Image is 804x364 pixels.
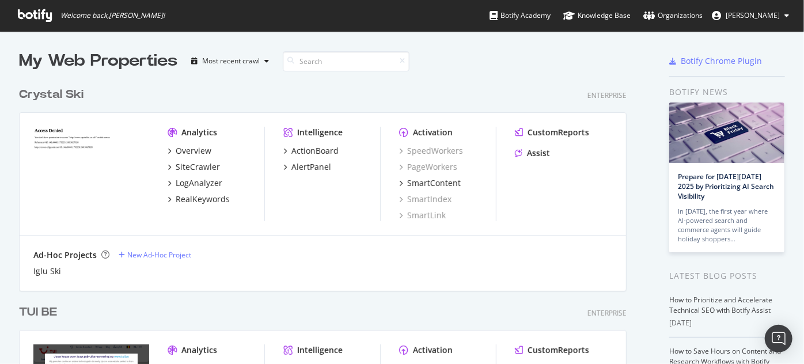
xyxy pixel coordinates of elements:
a: SiteCrawler [168,161,220,173]
a: CustomReports [515,127,589,138]
div: Botify news [669,86,785,98]
a: LogAnalyzer [168,177,222,189]
a: SmartLink [399,210,446,221]
a: New Ad-Hoc Project [119,250,191,260]
div: RealKeywords [176,194,230,205]
div: TUI BE [19,304,57,321]
div: Enterprise [587,308,627,318]
a: Iglu Ski [33,266,61,277]
div: Latest Blog Posts [669,270,785,282]
div: Enterprise [587,90,627,100]
div: Analytics [181,344,217,356]
div: Intelligence [297,127,343,138]
div: New Ad-Hoc Project [127,250,191,260]
a: RealKeywords [168,194,230,205]
a: AlertPanel [283,161,331,173]
div: LogAnalyzer [176,177,222,189]
div: Overview [176,145,211,157]
button: Most recent crawl [187,52,274,70]
button: [PERSON_NAME] [703,6,798,25]
div: Ad-Hoc Projects [33,249,97,261]
div: My Web Properties [19,50,177,73]
a: Overview [168,145,211,157]
div: CustomReports [528,127,589,138]
div: Organizations [643,10,703,21]
div: Knowledge Base [563,10,631,21]
span: Welcome back, [PERSON_NAME] ! [60,11,165,20]
a: SpeedWorkers [399,145,463,157]
a: SmartIndex [399,194,452,205]
div: Open Intercom Messenger [765,325,792,352]
a: TUI BE [19,304,62,321]
span: Kristiina Halme [726,10,780,20]
div: Analytics [181,127,217,138]
div: Activation [413,127,453,138]
a: Prepare for [DATE][DATE] 2025 by Prioritizing AI Search Visibility [678,172,774,201]
a: PageWorkers [399,161,457,173]
div: AlertPanel [291,161,331,173]
a: Botify Chrome Plugin [669,55,762,67]
div: Most recent crawl [202,58,260,65]
a: How to Prioritize and Accelerate Technical SEO with Botify Assist [669,295,772,315]
div: [DATE] [669,318,785,328]
div: Botify Academy [490,10,551,21]
img: Prepare for Black Friday 2025 by Prioritizing AI Search Visibility [669,103,784,163]
img: crystalski.co.uk [33,127,149,219]
div: Activation [413,344,453,356]
a: ActionBoard [283,145,339,157]
div: Assist [527,147,550,159]
a: Crystal Ski [19,86,88,103]
div: SmartContent [407,177,461,189]
div: Intelligence [297,344,343,356]
div: Crystal Ski [19,86,84,103]
a: CustomReports [515,344,589,356]
div: In [DATE], the first year where AI-powered search and commerce agents will guide holiday shoppers… [678,207,776,244]
a: Assist [515,147,550,159]
div: ActionBoard [291,145,339,157]
div: SiteCrawler [176,161,220,173]
a: SmartContent [399,177,461,189]
input: Search [283,51,409,71]
div: Botify Chrome Plugin [681,55,762,67]
div: CustomReports [528,344,589,356]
